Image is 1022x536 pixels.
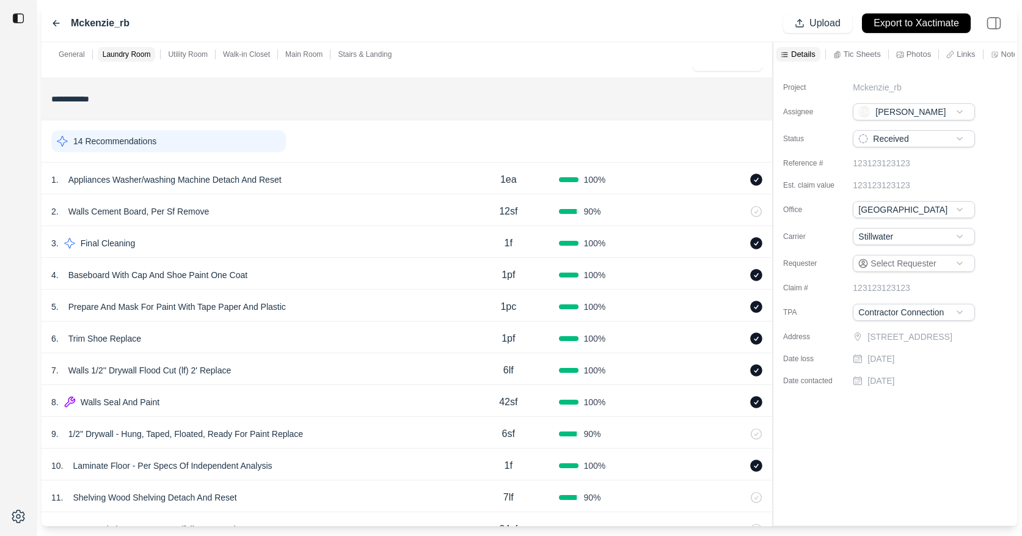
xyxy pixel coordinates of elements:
span: 90 % [583,205,600,218]
p: Photos [907,49,931,59]
p: Main Room [285,50,323,59]
p: 9 . [51,428,59,440]
p: Final Cleaning [76,235,141,252]
span: 90 % [583,428,600,440]
label: Assignee [783,107,844,117]
p: 2 . [51,205,59,218]
img: toggle sidebar [12,12,24,24]
p: Laundry Room [103,50,151,59]
p: Notes [1001,49,1022,59]
p: 11 . [51,491,63,504]
p: 1f [505,236,513,251]
p: 123123123123 [853,179,910,191]
p: Walls Cement Board, Per Sf Remove [64,203,214,220]
p: 123123123123 [853,282,910,294]
button: Upload [783,13,852,33]
label: Claim # [783,283,844,293]
label: TPA [783,307,844,317]
p: Utility Room [168,50,208,59]
label: Reference # [783,158,844,168]
p: Upload [809,17,841,31]
p: Walk-in Closet [223,50,270,59]
p: [DATE] [867,353,894,365]
p: 1pc [500,299,516,314]
p: 123123123123 [853,157,910,169]
p: Shelving Wood Shelving Detach And Reset [68,489,241,506]
p: [STREET_ADDRESS] [867,331,977,343]
p: 4 . [51,269,59,281]
p: 8 . [51,396,59,408]
p: Trim Shoe Replace [64,330,146,347]
p: Links [957,49,975,59]
label: Status [783,134,844,144]
p: 14 Recommendations [73,135,156,147]
label: Requester [783,259,844,268]
label: Date contacted [783,376,844,386]
span: 90 % [583,491,600,504]
p: 7 . [51,364,59,376]
p: Walls 1/2'' Drywall Flood Cut (lf) 2' Replace [64,362,236,379]
span: 100 % [583,460,605,472]
p: 5 . [51,301,59,313]
p: Details [791,49,816,59]
p: 1 . [51,174,59,186]
span: 100 % [583,237,605,249]
p: 1pf [502,331,515,346]
p: 1/2" Drywall - Hung, Taped, Floated, Ready For Paint Replace [64,425,308,442]
p: 6sf [502,427,515,441]
p: 12sf [499,204,517,219]
p: Prepare And Mask For Paint With Tape Paper And Plastic [64,298,291,315]
p: 1f [505,458,513,473]
label: Carrier [783,232,844,241]
p: 10 . [51,460,63,472]
p: Laminate Floor - Per Specs Of Independent Analysis [68,457,277,474]
span: 100 % [583,364,605,376]
p: 12 . [51,523,63,535]
p: 6lf [503,363,514,378]
label: Mckenzie_rb [71,16,130,31]
span: 100 % [583,301,605,313]
p: Appliances Washer/washing Machine Detach And Reset [64,171,287,188]
p: 1pf [502,268,515,282]
label: Project [783,83,844,92]
p: 3 . [51,237,59,249]
p: Baseboard With Cap And Shoe Paint One Coat [64,266,252,284]
p: Export to Xactimate [874,17,959,31]
p: [DATE] [867,375,894,387]
p: Walls Seal And Paint [76,394,164,411]
p: Mckenzie_rb [853,81,901,94]
span: 100 % [583,332,605,345]
label: Date loss [783,354,844,364]
label: Address [783,332,844,342]
button: Export to Xactimate [862,13,971,33]
label: Office [783,205,844,215]
img: right-panel.svg [980,10,1007,37]
p: Stairs & Landing [338,50,392,59]
p: 1ea [500,172,517,187]
label: Est. claim value [783,180,844,190]
p: General [59,50,85,59]
p: 6 . [51,332,59,345]
p: 7lf [503,490,514,505]
p: Tic Sheets [844,49,881,59]
span: 100 % [583,174,605,186]
span: 89 % [583,523,600,535]
p: 42sf [499,395,517,409]
span: 100 % [583,269,605,281]
span: 100 % [583,396,605,408]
